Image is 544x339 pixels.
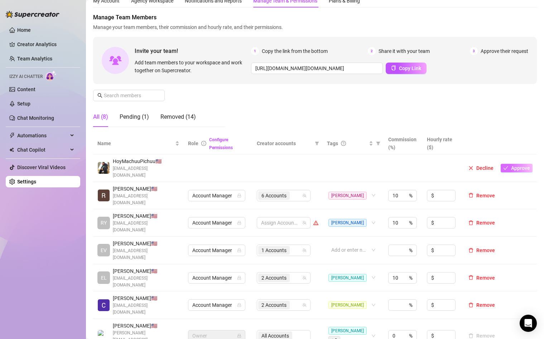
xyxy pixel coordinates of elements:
[17,115,54,121] a: Chat Monitoring
[468,220,473,225] span: delete
[113,267,179,275] span: [PERSON_NAME] 🇺🇸
[328,192,367,200] span: [PERSON_NAME]
[261,246,287,254] span: 1 Accounts
[113,322,179,330] span: [PERSON_NAME] 🇺🇸
[93,133,184,154] th: Name
[237,303,241,307] span: lock
[423,133,461,154] th: Hourly rate ($)
[379,47,430,55] span: Share it with your team
[160,113,196,121] div: Removed (14)
[237,221,241,225] span: lock
[113,193,179,206] span: [EMAIL_ADDRESS][DOMAIN_NAME]
[328,274,367,282] span: [PERSON_NAME]
[135,59,248,74] span: Add team members to your workspace and work together on Supercreator.
[192,245,241,256] span: Account Manager
[258,191,290,200] span: 6 Accounts
[93,13,537,22] span: Manage Team Members
[98,190,110,201] img: Rebecca Contreras
[468,166,473,171] span: close
[313,220,318,225] span: warning
[104,92,155,99] input: Search members
[327,139,338,147] span: Tags
[328,219,367,227] span: [PERSON_NAME]
[113,275,179,289] span: [EMAIL_ADDRESS][DOMAIN_NAME]
[476,165,494,171] span: Decline
[466,246,498,255] button: Remove
[466,218,498,227] button: Remove
[520,315,537,332] div: Open Intercom Messenger
[192,272,241,283] span: Account Manager
[466,164,496,172] button: Decline
[17,101,30,107] a: Setup
[101,246,107,254] span: EV
[93,23,537,31] span: Manage your team members, their commission and hourly rate, and their permissions.
[113,240,179,247] span: [PERSON_NAME] 🇺🇸
[302,193,307,198] span: team
[391,65,396,70] span: copy
[476,193,495,198] span: Remove
[113,220,179,234] span: [EMAIL_ADDRESS][DOMAIN_NAME]
[384,133,423,154] th: Commission (%)
[315,141,319,146] span: filter
[101,219,107,227] span: RY
[468,303,473,308] span: delete
[113,157,179,165] span: HoyMachuuPichuu 🇺🇸
[209,137,233,150] a: Configure Permissions
[468,275,473,280] span: delete
[9,133,15,138] span: thunderbolt
[261,274,287,282] span: 2 Accounts
[302,221,307,225] span: team
[9,73,43,80] span: Izzy AI Chatter
[341,141,346,146] span: question-circle
[17,39,74,50] a: Creator Analytics
[17,164,66,170] a: Discover Viral Videos
[261,301,287,309] span: 2 Accounts
[101,274,107,282] span: EL
[476,302,495,308] span: Remove
[251,47,259,55] span: 1
[399,65,421,71] span: Copy Link
[6,11,59,18] img: logo-BBDzfeDw.svg
[262,47,328,55] span: Copy the link from the bottom
[237,193,241,198] span: lock
[201,141,206,146] span: info-circle
[237,334,241,338] span: lock
[113,185,179,193] span: [PERSON_NAME] 🇺🇸
[45,70,57,81] img: AI Chatter
[17,179,36,185] a: Settings
[503,166,508,171] span: check
[376,141,380,146] span: filter
[468,248,473,253] span: delete
[113,294,179,302] span: [PERSON_NAME] 🇺🇸
[470,47,478,55] span: 3
[113,302,179,316] span: [EMAIL_ADDRESS][DOMAIN_NAME]
[261,192,287,200] span: 6 Accounts
[17,27,31,33] a: Home
[135,46,251,55] span: Invite your team!
[258,301,290,309] span: 2 Accounts
[113,247,179,261] span: [EMAIL_ADDRESS][DOMAIN_NAME]
[237,276,241,280] span: lock
[98,299,110,311] img: Cameron McQuain
[328,327,367,335] span: [PERSON_NAME]
[113,212,179,220] span: [PERSON_NAME] 🇺🇸
[258,274,290,282] span: 2 Accounts
[113,165,179,179] span: [EMAIL_ADDRESS][DOMAIN_NAME]
[481,47,528,55] span: Approve their request
[468,193,473,198] span: delete
[17,144,68,156] span: Chat Copilot
[466,191,498,200] button: Remove
[302,276,307,280] span: team
[17,56,52,62] a: Team Analytics
[375,138,382,149] span: filter
[257,139,312,147] span: Creator accounts
[501,164,533,172] button: Approve
[258,246,290,255] span: 1 Accounts
[302,303,307,307] span: team
[476,247,495,253] span: Remove
[368,47,376,55] span: 2
[17,87,35,92] a: Content
[192,300,241,310] span: Account Manager
[313,138,321,149] span: filter
[97,93,102,98] span: search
